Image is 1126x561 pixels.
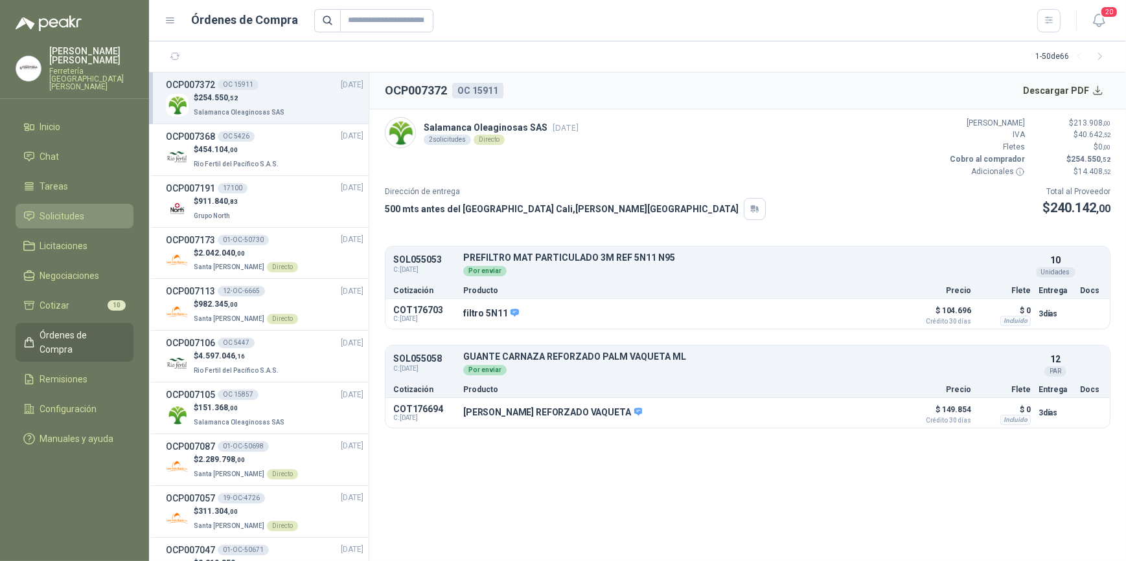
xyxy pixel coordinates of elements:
[1042,198,1110,218] p: $
[1035,47,1110,67] div: 1 - 50 de 66
[166,233,363,274] a: OCP00717301-OC-50730[DATE] Company Logo$2.042.040,00Santa [PERSON_NAME]Directo
[218,286,265,296] div: 12-OC-6665
[341,337,363,349] span: [DATE]
[194,195,238,208] p: $
[947,141,1025,153] p: Fletes
[1103,131,1110,138] span: ,52
[463,266,507,276] div: Por enviar
[108,300,126,311] span: 10
[166,456,189,478] img: Company Logo
[1096,203,1110,215] span: ,00
[1098,142,1110,151] span: 0
[979,303,1031,318] p: $ 0
[393,404,455,414] p: COT176694
[218,390,259,400] div: OC 15857
[341,182,363,194] span: [DATE]
[1033,166,1110,178] p: $
[341,79,363,91] span: [DATE]
[1050,253,1061,267] p: 10
[393,414,455,422] span: C: [DATE]
[1033,117,1110,129] p: $
[218,235,269,245] div: 01-OC-50730
[40,239,88,253] span: Licitaciones
[393,287,455,294] p: Cotización
[218,131,255,142] div: OC 5426
[228,146,238,153] span: ,00
[385,82,447,100] h2: OCP007372
[228,301,238,308] span: ,00
[906,386,971,393] p: Precio
[393,364,455,374] span: C: [DATE]
[194,298,298,311] p: $
[166,129,363,170] a: OCP007368OC 5426[DATE] Company Logo$454.104,00Rio Fertil del Pacífico S.A.S.
[906,303,971,325] p: $ 104.696
[166,491,363,532] a: OCP00705719-OC-4726[DATE] Company Logo$311.304,00Santa [PERSON_NAME]Directo
[40,402,97,416] span: Configuración
[463,386,899,393] p: Producto
[192,11,299,29] h1: Órdenes de Compra
[166,78,215,92] h3: OCP007372
[16,263,133,288] a: Negociaciones
[463,253,1031,263] p: PREFILTRO MAT PARTICULADO 3M REF 5N11 N95
[906,287,971,294] p: Precio
[198,93,238,102] span: 254.550
[166,336,363,377] a: OCP007106OC 5447[DATE] Company Logo$4.597.046,16Rio Fertil del Pacífico S.A.S.
[166,181,363,222] a: OCP00719117100[DATE] Company Logo$911.840,83Grupo North
[194,454,298,466] p: $
[463,365,507,375] div: Por enviar
[228,508,238,515] span: ,00
[166,388,215,402] h3: OCP007105
[16,323,133,362] a: Órdenes de Compra
[385,118,415,148] img: Company Logo
[1044,366,1066,377] div: PAR
[16,426,133,451] a: Manuales y ayuda
[341,492,363,504] span: [DATE]
[1087,9,1110,32] button: 20
[166,491,215,505] h3: OCP007057
[194,144,281,156] p: $
[385,202,739,216] p: 500 mts antes del [GEOGRAPHIC_DATA] Cali , [PERSON_NAME][GEOGRAPHIC_DATA]
[228,198,238,205] span: ,83
[166,129,215,144] h3: OCP007368
[553,123,579,133] span: [DATE]
[218,441,269,452] div: 01-OC-50698
[218,545,269,555] div: 01-OC-50671
[393,305,455,315] p: COT176703
[194,247,298,259] p: $
[166,197,189,220] img: Company Logo
[49,67,133,91] p: Ferretería [GEOGRAPHIC_DATA][PERSON_NAME]
[40,298,70,313] span: Cotizar
[198,507,238,516] span: 311.304
[16,174,133,199] a: Tareas
[198,300,238,309] span: 982.345
[194,367,279,374] span: Rio Fertil del Pacífico S.A.S.
[341,389,363,401] span: [DATE]
[194,402,287,414] p: $
[267,314,298,324] div: Directo
[1042,186,1110,198] p: Total al Proveedor
[194,92,287,104] p: $
[228,94,238,102] span: ,52
[341,234,363,246] span: [DATE]
[166,284,215,298] h3: OCP007113
[166,507,189,530] img: Company Logo
[947,166,1025,178] p: Adicionales
[16,56,41,81] img: Company Logo
[1050,352,1061,366] p: 12
[16,234,133,258] a: Licitaciones
[16,367,133,391] a: Remisiones
[235,456,245,463] span: ,00
[393,265,455,275] span: C: [DATE]
[194,350,281,362] p: $
[218,338,255,348] div: OC 5447
[1039,405,1072,421] p: 3 días
[40,328,121,357] span: Órdenes de Compra
[267,469,298,479] div: Directo
[194,470,264,478] span: Santa [PERSON_NAME]
[166,439,363,480] a: OCP00708701-OC-50698[DATE] Company Logo$2.289.798,00Santa [PERSON_NAME]Directo
[228,404,238,412] span: ,00
[40,149,60,164] span: Chat
[1039,287,1072,294] p: Entrega
[198,248,245,258] span: 2.042.040
[1000,316,1031,326] div: Incluido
